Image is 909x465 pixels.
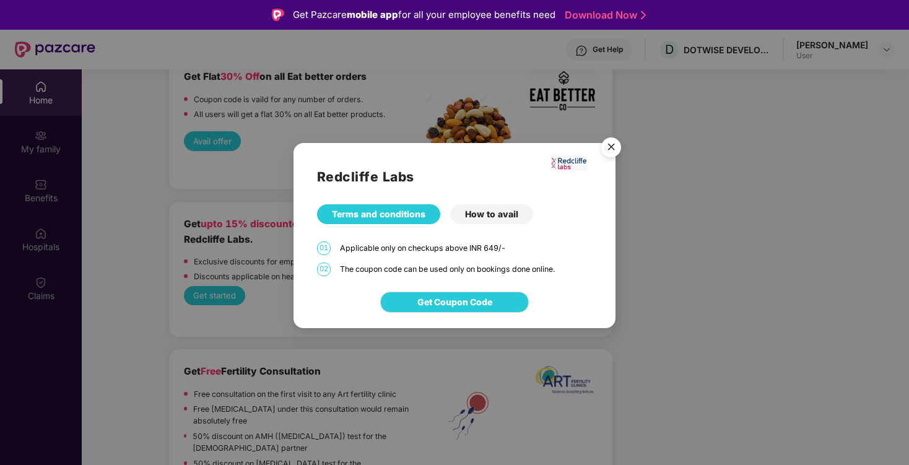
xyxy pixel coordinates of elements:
[417,295,492,309] span: Get Coupon Code
[317,263,331,276] span: 02
[272,9,284,21] img: Logo
[317,204,440,224] div: Terms and conditions
[550,155,588,171] img: Screenshot%202023-06-01%20at%2011.51.45%20AM.png
[340,263,592,275] div: The coupon code can be used only on bookings done online.
[594,131,627,165] button: Close
[317,241,331,255] span: 01
[380,292,529,313] button: Get Coupon Code
[565,9,642,22] a: Download Now
[450,204,533,224] div: How to avail
[340,242,592,254] div: Applicable only on checkups above INR 649/-
[641,9,646,22] img: Stroke
[347,9,398,20] strong: mobile app
[293,7,555,22] div: Get Pazcare for all your employee benefits need
[317,167,592,187] h2: Redcliffe Labs
[594,132,628,167] img: svg+xml;base64,PHN2ZyB4bWxucz0iaHR0cDovL3d3dy53My5vcmcvMjAwMC9zdmciIHdpZHRoPSI1NiIgaGVpZ2h0PSI1Ni...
